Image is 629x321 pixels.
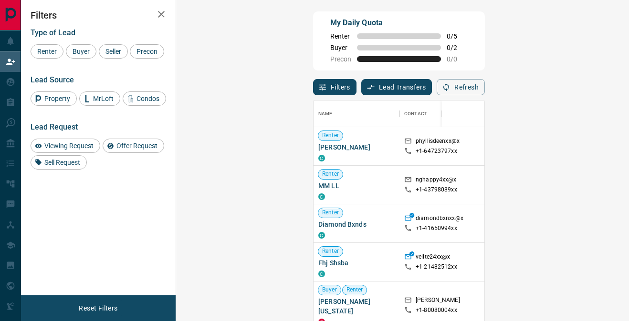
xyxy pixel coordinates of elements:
[31,10,166,21] h2: Filters
[330,44,351,51] span: Buyer
[330,17,468,29] p: My Daily Quota
[416,214,463,224] p: diamondbxnxx@x
[447,44,468,51] span: 0 / 2
[41,142,97,150] span: Viewing Request
[31,139,100,153] div: Viewing Request
[416,224,457,232] p: +1- 41650994xx
[90,95,117,102] span: MrLoft
[318,247,343,255] span: Renter
[318,170,343,178] span: Renter
[318,100,333,127] div: Name
[318,181,395,191] span: MM LL
[416,253,451,263] p: velite24xx@x
[447,55,468,63] span: 0 / 0
[416,176,457,186] p: nghappy4xx@x
[123,91,166,106] div: Condos
[31,122,78,131] span: Lead Request
[318,131,343,140] span: Renter
[318,232,325,239] div: condos.ca
[330,32,351,40] span: Renter
[318,220,395,229] span: Diamond Bxnds
[437,79,485,95] button: Refresh
[318,258,395,268] span: Fhj Shsba
[416,147,457,155] p: +1- 64723797xx
[113,142,161,150] span: Offer Request
[41,159,84,166] span: Sell Request
[447,32,468,40] span: 0 / 5
[102,48,125,55] span: Seller
[318,155,325,161] div: condos.ca
[103,139,164,153] div: Offer Request
[99,44,128,59] div: Seller
[318,193,325,200] div: condos.ca
[330,55,351,63] span: Precon
[313,79,356,95] button: Filters
[69,48,93,55] span: Buyer
[361,79,432,95] button: Lead Transfers
[416,263,457,271] p: +1- 21482512xx
[404,100,427,127] div: Contact
[318,142,395,152] span: [PERSON_NAME]
[318,286,341,294] span: Buyer
[31,28,75,37] span: Type of Lead
[66,44,96,59] div: Buyer
[343,286,367,294] span: Renter
[416,137,460,147] p: phyllisdeenxx@x
[416,186,457,194] p: +1- 43798089xx
[31,155,87,170] div: Sell Request
[318,297,395,316] span: [PERSON_NAME][US_STATE]
[79,91,120,106] div: MrLoft
[31,91,77,106] div: Property
[31,44,63,59] div: Renter
[399,100,476,127] div: Contact
[416,306,457,314] p: +1- 80080004xx
[133,95,163,102] span: Condos
[130,44,164,59] div: Precon
[314,100,399,127] div: Name
[416,296,460,306] p: [PERSON_NAME]
[318,209,343,217] span: Renter
[133,48,161,55] span: Precon
[41,95,73,102] span: Property
[318,271,325,277] div: condos.ca
[31,75,74,84] span: Lead Source
[34,48,60,55] span: Renter
[73,300,124,316] button: Reset Filters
